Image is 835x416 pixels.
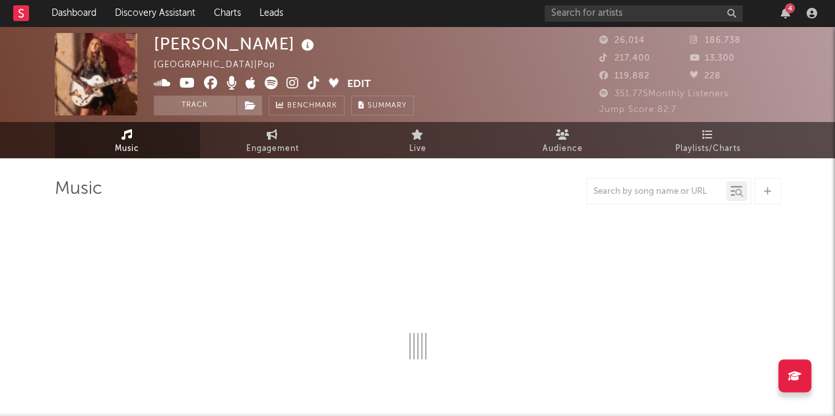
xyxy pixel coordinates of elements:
button: Summary [351,96,414,115]
span: Summary [368,102,407,109]
span: 26,014 [599,36,645,45]
a: Benchmark [269,96,345,115]
a: Live [345,122,490,158]
input: Search by song name or URL [587,187,726,197]
input: Search for artists [545,5,743,22]
button: 4 [781,8,790,18]
div: [PERSON_NAME] [154,33,317,55]
div: 4 [785,3,795,13]
span: Live [409,141,426,157]
span: Jump Score: 82.7 [599,105,677,114]
a: Audience [490,122,636,158]
a: Engagement [200,122,345,158]
span: 13,300 [690,54,735,63]
span: 217,400 [599,54,650,63]
span: Music [115,141,139,157]
a: Music [55,122,200,158]
button: Track [154,96,236,115]
span: 186,738 [690,36,741,45]
span: Engagement [246,141,299,157]
div: [GEOGRAPHIC_DATA] | Pop [154,57,290,73]
span: 119,882 [599,72,650,80]
span: 228 [690,72,721,80]
a: Playlists/Charts [636,122,781,158]
span: 351,775 Monthly Listeners [599,90,729,98]
button: Edit [347,76,371,93]
span: Benchmark [287,98,337,114]
span: Playlists/Charts [675,141,741,157]
span: Audience [543,141,583,157]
